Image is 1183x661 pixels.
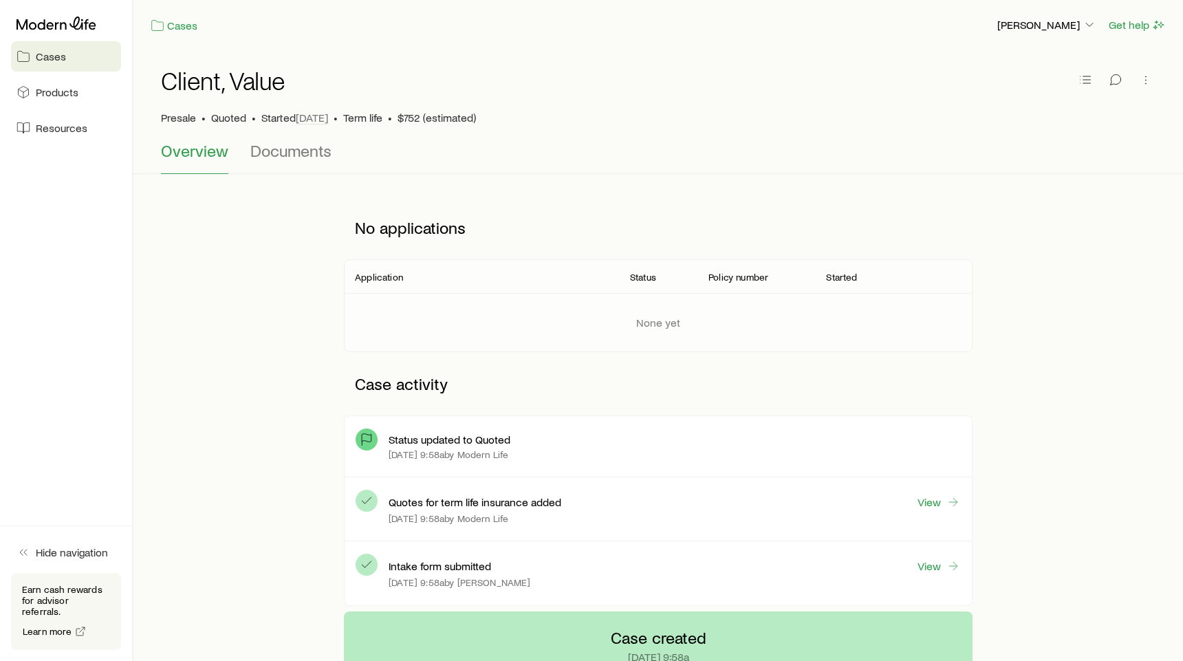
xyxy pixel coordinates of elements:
[296,111,328,124] span: [DATE]
[344,207,973,248] p: No applications
[11,41,121,72] a: Cases
[917,495,961,510] a: View
[708,272,768,283] p: Policy number
[11,537,121,567] button: Hide navigation
[398,111,476,124] span: $752 (estimated)
[250,141,332,160] span: Documents
[389,577,530,588] p: [DATE] 9:58a by [PERSON_NAME]
[334,111,338,124] span: •
[997,17,1097,34] button: [PERSON_NAME]
[389,513,508,524] p: [DATE] 9:58a by Modern Life
[630,272,656,283] p: Status
[161,67,285,94] h1: Client, Value
[388,111,392,124] span: •
[252,111,256,124] span: •
[389,559,491,573] p: Intake form submitted
[202,111,206,124] span: •
[161,141,1155,174] div: Case details tabs
[826,272,857,283] p: Started
[389,433,510,446] p: Status updated to Quoted
[997,18,1096,32] p: [PERSON_NAME]
[11,113,121,143] a: Resources
[343,111,382,124] span: Term life
[355,272,403,283] p: Application
[211,111,246,124] span: Quoted
[389,449,508,460] p: [DATE] 9:58a by Modern Life
[1108,17,1166,33] button: Get help
[161,141,228,160] span: Overview
[636,316,680,329] p: None yet
[344,363,973,404] p: Case activity
[917,559,961,574] a: View
[36,121,87,135] span: Resources
[36,545,108,559] span: Hide navigation
[11,77,121,107] a: Products
[261,111,328,124] p: Started
[23,627,72,636] span: Learn more
[150,18,198,34] a: Cases
[22,584,110,617] p: Earn cash rewards for advisor referrals.
[161,111,196,124] p: Presale
[36,50,66,63] span: Cases
[389,495,561,509] p: Quotes for term life insurance added
[36,85,78,99] span: Products
[11,573,121,650] div: Earn cash rewards for advisor referrals.Learn more
[611,628,706,647] p: Case created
